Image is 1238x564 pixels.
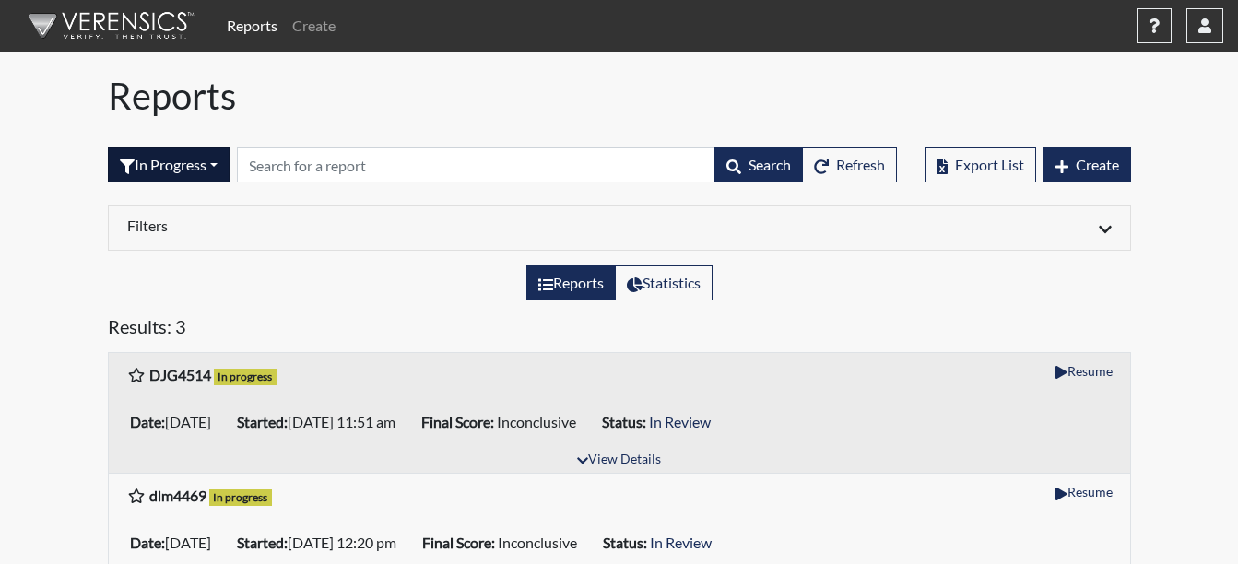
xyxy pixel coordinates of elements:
[497,413,576,430] span: Inconclusive
[149,487,206,504] b: dlm4469
[130,413,165,430] b: Date:
[569,448,669,473] button: View Details
[108,147,230,182] button: In Progress
[285,7,343,44] a: Create
[113,217,1126,239] div: Click to expand/collapse filters
[422,534,495,551] b: Final Score:
[603,534,647,551] b: Status:
[1047,477,1120,506] button: Resume
[230,407,414,437] li: [DATE] 11:51 am
[836,156,885,173] span: Refresh
[108,74,1131,118] h1: Reports
[526,265,616,300] label: View the list of reports
[615,265,713,300] label: View statistics about completed interviews
[149,366,211,383] b: DJG4514
[108,147,230,182] div: Filter by interview status
[237,534,288,551] b: Started:
[123,528,230,558] li: [DATE]
[214,369,277,385] span: In progress
[219,7,285,44] a: Reports
[802,147,897,182] button: Refresh
[127,217,606,234] h6: Filters
[749,156,791,173] span: Search
[650,534,712,551] span: In Review
[108,315,1131,345] h5: Results: 3
[602,413,646,430] b: Status:
[649,413,711,430] span: In Review
[130,534,165,551] b: Date:
[714,147,803,182] button: Search
[955,156,1024,173] span: Export List
[237,147,715,182] input: Search by Registration ID, Interview Number, or Investigation Name.
[1076,156,1119,173] span: Create
[237,413,288,430] b: Started:
[1047,357,1120,385] button: Resume
[421,413,494,430] b: Final Score:
[123,407,230,437] li: [DATE]
[230,528,415,558] li: [DATE] 12:20 pm
[209,489,273,506] span: In progress
[498,534,577,551] span: Inconclusive
[1043,147,1131,182] button: Create
[925,147,1036,182] button: Export List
